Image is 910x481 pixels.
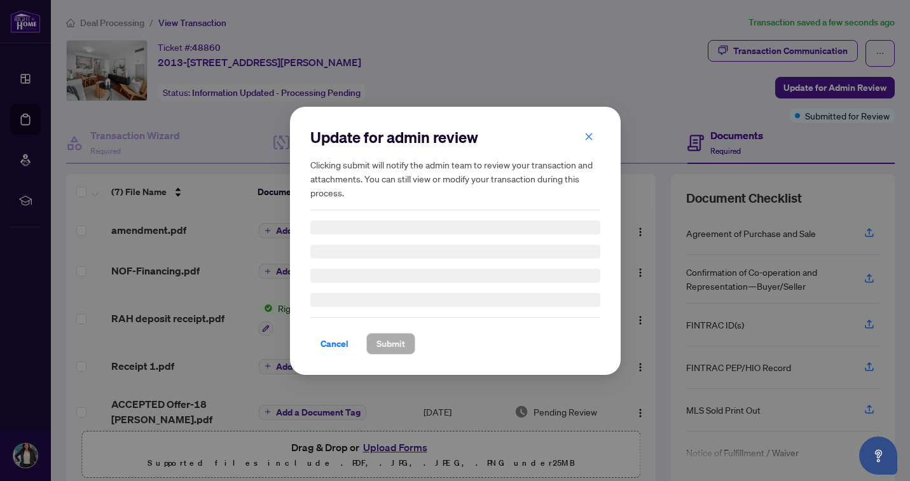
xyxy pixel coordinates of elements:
[366,333,415,355] button: Submit
[310,333,359,355] button: Cancel
[584,132,593,140] span: close
[859,437,897,475] button: Open asap
[310,158,600,200] h5: Clicking submit will notify the admin team to review your transaction and attachments. You can st...
[310,127,600,147] h2: Update for admin review
[321,334,348,354] span: Cancel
